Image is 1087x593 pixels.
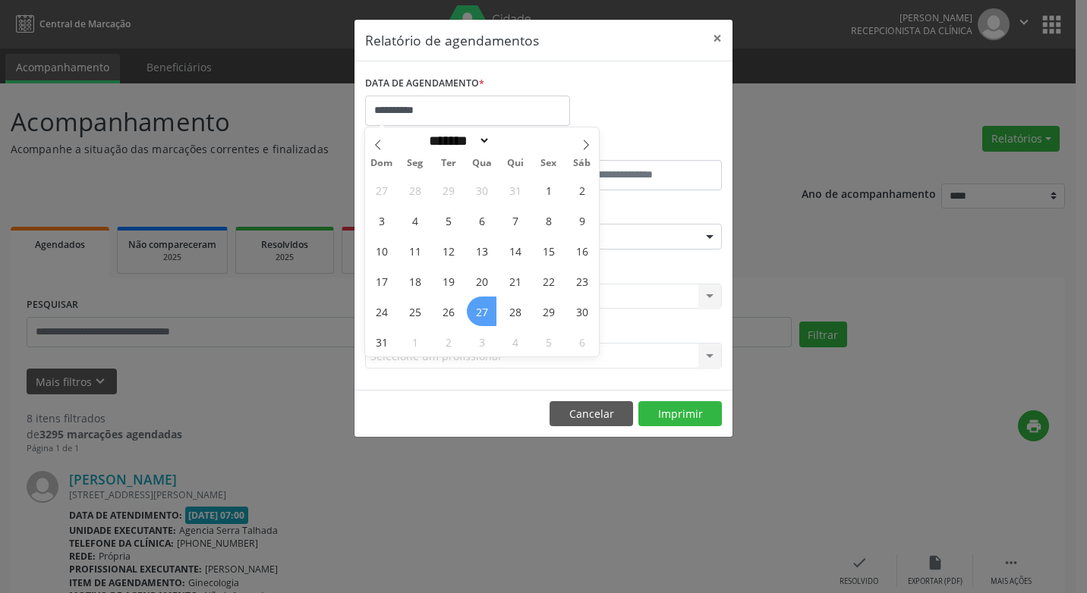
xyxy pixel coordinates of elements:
[365,158,399,168] span: Dom
[534,206,563,235] span: Agosto 8, 2025
[567,175,597,205] span: Agosto 2, 2025
[500,206,530,235] span: Agosto 7, 2025
[433,175,463,205] span: Julho 29, 2025
[467,206,496,235] span: Agosto 6, 2025
[500,296,530,326] span: Agosto 28, 2025
[547,136,722,160] label: ATÉ
[433,206,463,235] span: Agosto 5, 2025
[367,266,396,296] span: Agosto 17, 2025
[367,327,396,356] span: Agosto 31, 2025
[367,236,396,265] span: Agosto 10, 2025
[433,327,463,356] span: Setembro 2, 2025
[532,158,566,168] span: Sex
[399,158,432,168] span: Seg
[400,296,430,326] span: Agosto 25, 2025
[702,20,733,57] button: Close
[367,206,396,235] span: Agosto 3, 2025
[467,236,496,265] span: Agosto 13, 2025
[499,158,532,168] span: Qui
[367,175,396,205] span: Julho 27, 2025
[500,266,530,296] span: Agosto 21, 2025
[567,236,597,265] span: Agosto 16, 2025
[534,266,563,296] span: Agosto 22, 2025
[467,296,496,326] span: Agosto 27, 2025
[638,401,722,427] button: Imprimir
[365,30,539,50] h5: Relatório de agendamentos
[367,296,396,326] span: Agosto 24, 2025
[400,175,430,205] span: Julho 28, 2025
[467,327,496,356] span: Setembro 3, 2025
[400,206,430,235] span: Agosto 4, 2025
[490,133,540,149] input: Year
[534,236,563,265] span: Agosto 15, 2025
[467,175,496,205] span: Julho 30, 2025
[567,327,597,356] span: Setembro 6, 2025
[465,158,499,168] span: Qua
[567,296,597,326] span: Agosto 30, 2025
[500,175,530,205] span: Julho 31, 2025
[550,401,633,427] button: Cancelar
[400,266,430,296] span: Agosto 18, 2025
[433,236,463,265] span: Agosto 12, 2025
[567,206,597,235] span: Agosto 9, 2025
[534,296,563,326] span: Agosto 29, 2025
[566,158,599,168] span: Sáb
[500,327,530,356] span: Setembro 4, 2025
[534,327,563,356] span: Setembro 5, 2025
[400,236,430,265] span: Agosto 11, 2025
[433,266,463,296] span: Agosto 19, 2025
[424,133,490,149] select: Month
[500,236,530,265] span: Agosto 14, 2025
[400,327,430,356] span: Setembro 1, 2025
[534,175,563,205] span: Agosto 1, 2025
[567,266,597,296] span: Agosto 23, 2025
[433,296,463,326] span: Agosto 26, 2025
[432,158,465,168] span: Ter
[365,72,484,96] label: DATA DE AGENDAMENTO
[467,266,496,296] span: Agosto 20, 2025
